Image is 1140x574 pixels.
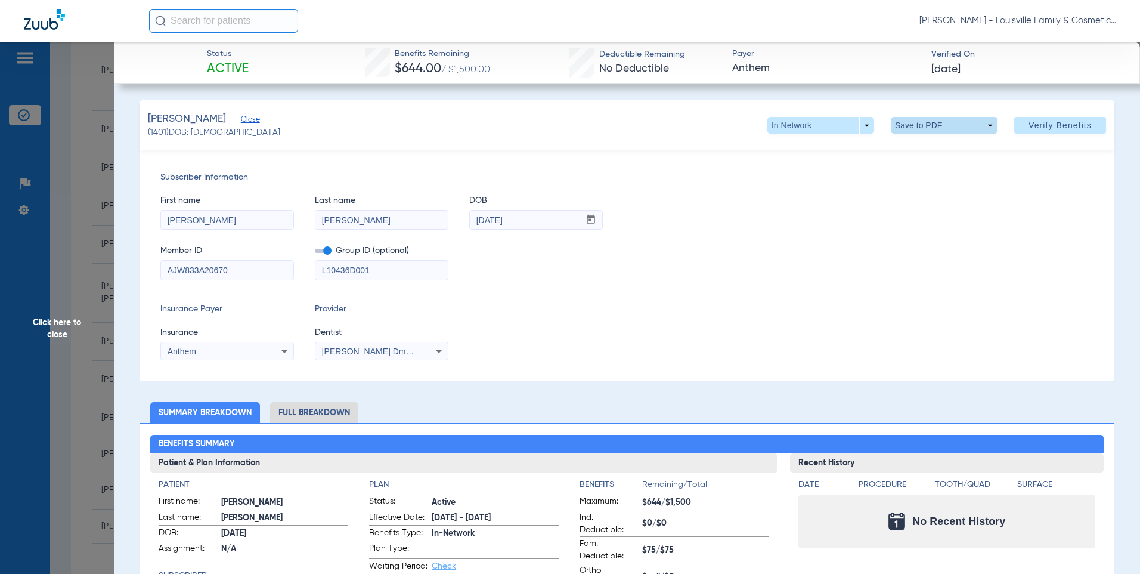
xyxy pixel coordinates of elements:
[150,453,778,473] h3: Patient & Plan Information
[221,543,348,556] span: N/A
[919,15,1116,27] span: [PERSON_NAME] - Louisville Family & Cosmetic Dentistry
[798,479,848,495] app-breakdown-title: Date
[1017,479,1095,491] h4: Surface
[24,9,65,30] img: Zuub Logo
[732,48,921,60] span: Payer
[599,63,669,74] span: No Deductible
[732,61,921,76] span: Anthem
[642,479,769,495] span: Remaining/Total
[148,126,280,139] span: (1401) DOB: [DEMOGRAPHIC_DATA]
[859,479,931,491] h4: Procedure
[859,479,931,495] app-breakdown-title: Procedure
[432,496,559,509] span: Active
[160,303,294,316] span: Insurance Payer
[1017,479,1095,495] app-breakdown-title: Surface
[149,9,298,33] input: Search for patients
[221,512,348,524] span: [PERSON_NAME]
[322,347,459,356] span: [PERSON_NAME] Dmd 1922216563
[241,115,252,126] span: Close
[580,495,638,510] span: Maximum:
[270,402,358,423] li: Full Breakdown
[160,195,294,207] span: First name
[168,347,196,356] span: Anthem
[1080,517,1140,574] iframe: Chat Widget
[315,303,448,316] span: Provider
[150,435,1104,454] h2: Benefits Summary
[159,542,217,557] span: Assignment:
[159,527,217,541] span: DOB:
[767,117,874,134] button: In Network
[469,195,603,207] span: DOB
[931,48,1120,61] span: Verified On
[642,544,769,557] span: $75/$75
[580,511,638,536] span: Ind. Deductible:
[912,516,1005,527] span: No Recent History
[207,61,249,78] span: Active
[441,65,490,75] span: / $1,500.00
[160,245,294,257] span: Member ID
[1014,117,1106,134] button: Verify Benefits
[599,48,685,61] span: Deductible Remaining
[148,112,226,126] span: [PERSON_NAME]
[369,495,427,510] span: Status:
[159,511,217,526] span: Last name:
[369,542,427,558] span: Plan Type:
[798,479,848,491] h4: Date
[1029,121,1092,130] span: Verify Benefits
[790,453,1104,473] h3: Recent History
[395,48,490,60] span: Benefits Remaining
[369,511,427,526] span: Effective Date:
[888,513,905,530] img: Calendar
[580,538,638,563] span: Fam. Deductible:
[580,211,603,230] button: Open calendar
[160,326,294,339] span: Insurance
[159,479,348,491] h4: Patient
[580,479,642,495] app-breakdown-title: Benefits
[931,62,961,77] span: [DATE]
[221,527,348,540] span: [DATE]
[580,479,642,491] h4: Benefits
[432,527,559,540] span: In-Network
[369,527,427,541] span: Benefits Type:
[935,479,1013,495] app-breakdown-title: Tooth/Quad
[395,63,441,75] span: $644.00
[221,496,348,509] span: [PERSON_NAME]
[159,495,217,510] span: First name:
[315,195,448,207] span: Last name
[642,496,769,509] span: $644/$1,500
[935,479,1013,491] h4: Tooth/Quad
[315,245,448,257] span: Group ID (optional)
[160,171,1093,184] span: Subscriber Information
[891,117,997,134] button: Save to PDF
[369,479,559,491] h4: Plan
[207,48,249,60] span: Status
[642,517,769,530] span: $0/$0
[315,326,448,339] span: Dentist
[432,512,559,524] span: [DATE] - [DATE]
[150,402,260,423] li: Summary Breakdown
[155,16,166,26] img: Search Icon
